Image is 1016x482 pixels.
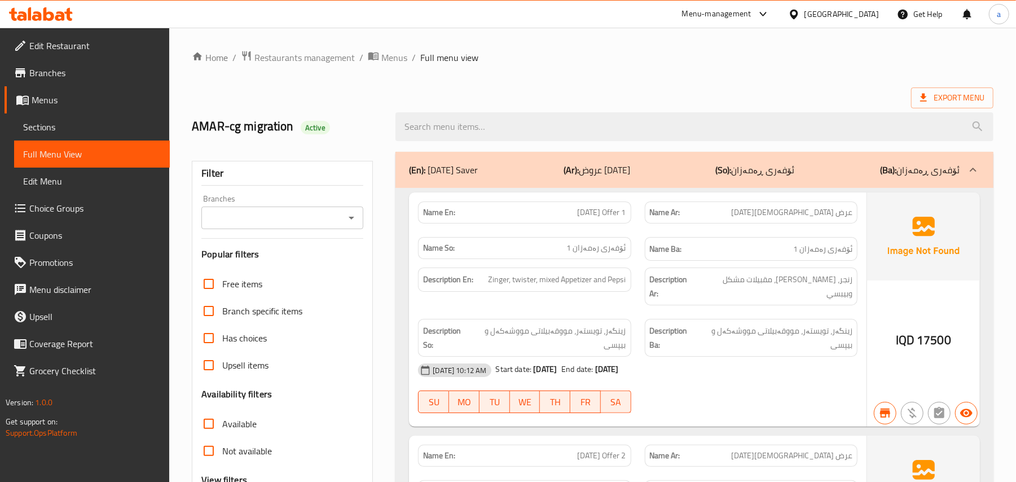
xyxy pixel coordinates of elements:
[5,32,170,59] a: Edit Restaurant
[29,310,161,323] span: Upsell
[29,337,161,350] span: Coverage Report
[5,59,170,86] a: Branches
[570,391,601,413] button: FR
[29,229,161,242] span: Coupons
[514,394,536,410] span: WE
[564,161,579,178] b: (Ar):
[715,161,731,178] b: (So):
[5,303,170,330] a: Upsell
[449,391,480,413] button: MO
[5,330,170,357] a: Coverage Report
[564,163,630,177] p: عروض [DATE]
[254,51,355,64] span: Restaurants management
[395,112,993,141] input: search
[997,8,1001,20] span: a
[201,388,272,401] h3: Availability filters
[896,329,914,351] span: IQD
[867,192,980,281] img: Ae5nvW7+0k+MAAAAAElFTkSuQmCC
[395,152,993,188] div: (En): [DATE] Saver(Ar):عروض [DATE](So):ئۆفەری ڕەمەزان(Ba):ئۆفەری ڕەمەزان
[575,394,596,410] span: FR
[14,113,170,141] a: Sections
[301,121,330,134] div: Active
[6,395,33,410] span: Version:
[222,304,302,318] span: Branch specific items
[5,276,170,303] a: Menu disclaimer
[232,51,236,64] li: /
[917,329,951,351] span: 17500
[222,444,272,458] span: Not available
[6,426,77,440] a: Support.OpsPlatform
[23,174,161,188] span: Edit Menu
[699,273,852,300] span: زنجر، تويستر، مقبيلات مشكل وبيبسي
[241,50,355,65] a: Restaurants management
[29,66,161,80] span: Branches
[381,51,407,64] span: Menus
[423,207,455,218] strong: Name En:
[650,324,697,352] strong: Description Ba:
[715,163,794,177] p: ئۆفەری ڕەمەزان
[5,357,170,384] a: Grocery Checklist
[5,86,170,113] a: Menus
[6,414,58,429] span: Get support on:
[423,450,455,462] strong: Name En:
[423,273,473,287] strong: Description En:
[510,391,540,413] button: WE
[32,93,161,107] span: Menus
[29,39,161,52] span: Edit Restaurant
[699,324,852,352] span: زینگەر، تویستەر، مووقەبیلاتی مووشەکەل و بیپسی
[5,195,170,222] a: Choice Groups
[29,201,161,215] span: Choice Groups
[428,365,491,376] span: [DATE] 10:12 AM
[928,402,951,424] button: Not has choices
[423,394,445,410] span: SU
[650,450,680,462] strong: Name Ar:
[222,417,257,431] span: Available
[201,161,363,186] div: Filter
[29,364,161,378] span: Grocery Checklist
[955,402,978,424] button: Available
[5,222,170,249] a: Coupons
[454,394,475,410] span: MO
[301,122,330,133] span: Active
[192,118,382,135] h2: AMAR-cg migration
[567,242,626,254] span: ئۆفەری رەمەزان 1
[650,273,697,300] strong: Description Ar:
[911,87,993,108] span: Export Menu
[484,394,505,410] span: TU
[731,207,852,218] span: عرض [DEMOGRAPHIC_DATA][DATE]
[578,207,626,218] span: [DATE] Offer 1
[359,51,363,64] li: /
[35,395,52,410] span: 1.0.0
[804,8,879,20] div: [GEOGRAPHIC_DATA]
[368,50,407,65] a: Menus
[605,394,627,410] span: SA
[409,161,425,178] b: (En):
[409,163,478,177] p: [DATE] Saver
[5,249,170,276] a: Promotions
[650,207,680,218] strong: Name Ar:
[472,324,626,352] span: زینگەر، تویستەر، مووقەبیلاتی مووشەکەل و بیپسی
[650,242,682,256] strong: Name Ba:
[901,402,923,424] button: Purchased item
[561,362,593,376] span: End date:
[682,7,751,21] div: Menu-management
[192,50,993,65] nav: breadcrumb
[29,283,161,296] span: Menu disclaimer
[14,168,170,195] a: Edit Menu
[423,324,469,352] strong: Description So:
[880,161,896,178] b: (Ba):
[595,362,619,376] b: [DATE]
[540,391,570,413] button: TH
[222,331,267,345] span: Has choices
[793,242,852,256] span: ئۆفەری رەمەزان 1
[412,51,416,64] li: /
[731,450,852,462] span: عرض [DEMOGRAPHIC_DATA][DATE]
[544,394,566,410] span: TH
[192,51,228,64] a: Home
[14,141,170,168] a: Full Menu View
[222,277,262,291] span: Free items
[420,51,478,64] span: Full menu view
[601,391,631,413] button: SA
[23,120,161,134] span: Sections
[578,450,626,462] span: [DATE] Offer 2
